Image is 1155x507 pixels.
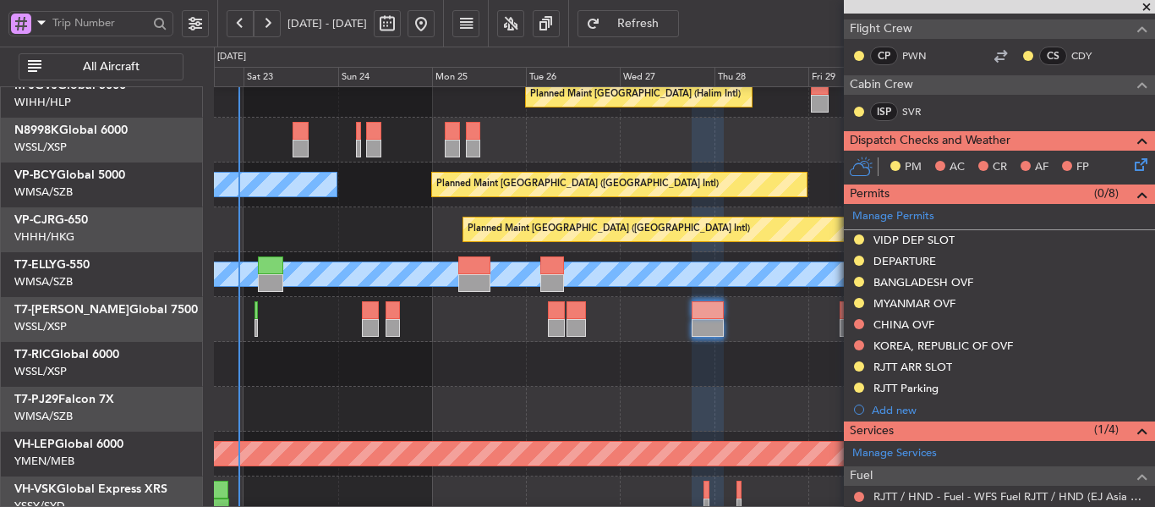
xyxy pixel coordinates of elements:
[338,67,432,87] div: Sun 24
[14,214,88,226] a: VP-CJRG-650
[1039,47,1067,65] div: CS
[1094,185,1119,202] span: (0/8)
[14,349,51,361] span: T7-RIC
[14,454,74,469] a: YMEN/MEB
[873,233,955,247] div: VIDP DEP SLOT
[52,10,148,36] input: Trip Number
[873,381,939,395] div: RJTT Parking
[217,50,246,64] div: [DATE]
[902,48,940,63] a: PWN
[14,483,57,495] span: VH-VSK
[14,438,55,450] span: VH-LEP
[850,466,873,486] span: Fuel
[14,409,73,424] a: WMSA/SZB
[14,124,128,136] a: N8998KGlobal 6000
[1071,48,1109,63] a: CDY
[526,67,620,87] div: Tue 26
[850,422,894,441] span: Services
[808,67,902,87] div: Fri 29
[850,185,890,204] span: Permits
[468,217,750,242] div: Planned Maint [GEOGRAPHIC_DATA] ([GEOGRAPHIC_DATA] Intl)
[873,254,936,268] div: DEPARTURE
[14,185,73,200] a: WMSA/SZB
[14,274,73,289] a: WMSA/SZB
[14,394,58,405] span: T7-PJ29
[1076,159,1089,176] span: FP
[872,403,1147,417] div: Add new
[14,349,119,361] a: T7-RICGlobal 6000
[852,208,934,225] a: Manage Permits
[873,296,955,311] div: MYANMAR OVF
[850,19,912,39] span: Flight Crew
[14,259,57,271] span: T7-ELLY
[436,172,719,197] div: Planned Maint [GEOGRAPHIC_DATA] ([GEOGRAPHIC_DATA] Intl)
[432,67,526,87] div: Mon 25
[14,483,167,495] a: VH-VSKGlobal Express XRS
[950,159,965,176] span: AC
[620,67,714,87] div: Wed 27
[577,10,679,37] button: Refresh
[14,140,67,155] a: WSSL/XSP
[530,82,741,107] div: Planned Maint [GEOGRAPHIC_DATA] (Halim Intl)
[873,489,1147,504] a: RJTT / HND - Fuel - WFS Fuel RJTT / HND (EJ Asia Only)
[905,159,922,176] span: PM
[870,102,898,121] div: ISP
[873,275,973,289] div: BANGLADESH OVF
[993,159,1007,176] span: CR
[14,124,59,136] span: N8998K
[873,339,1013,353] div: KOREA, REPUBLIC OF OVF
[14,95,71,110] a: WIHH/HLP
[14,438,123,450] a: VH-LEPGlobal 6000
[14,169,125,181] a: VP-BCYGlobal 5000
[14,304,129,316] span: T7-[PERSON_NAME]
[19,53,183,80] button: All Aircraft
[850,131,1010,151] span: Dispatch Checks and Weather
[14,319,67,334] a: WSSL/XSP
[45,61,178,73] span: All Aircraft
[873,360,952,374] div: RJTT ARR SLOT
[14,229,74,245] a: VHHH/HKG
[287,16,367,31] span: [DATE] - [DATE]
[714,67,808,87] div: Thu 28
[14,259,90,271] a: T7-ELLYG-550
[1094,421,1119,438] span: (1/4)
[14,394,114,405] a: T7-PJ29Falcon 7X
[244,67,337,87] div: Sat 23
[14,304,198,316] a: T7-[PERSON_NAME]Global 7500
[873,317,934,332] div: CHINA OVF
[1035,159,1048,176] span: AF
[14,214,55,226] span: VP-CJR
[870,47,898,65] div: CP
[850,75,913,95] span: Cabin Crew
[14,364,67,379] a: WSSL/XSP
[14,169,57,181] span: VP-BCY
[902,104,940,119] a: SVR
[604,18,673,30] span: Refresh
[852,445,937,462] a: Manage Services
